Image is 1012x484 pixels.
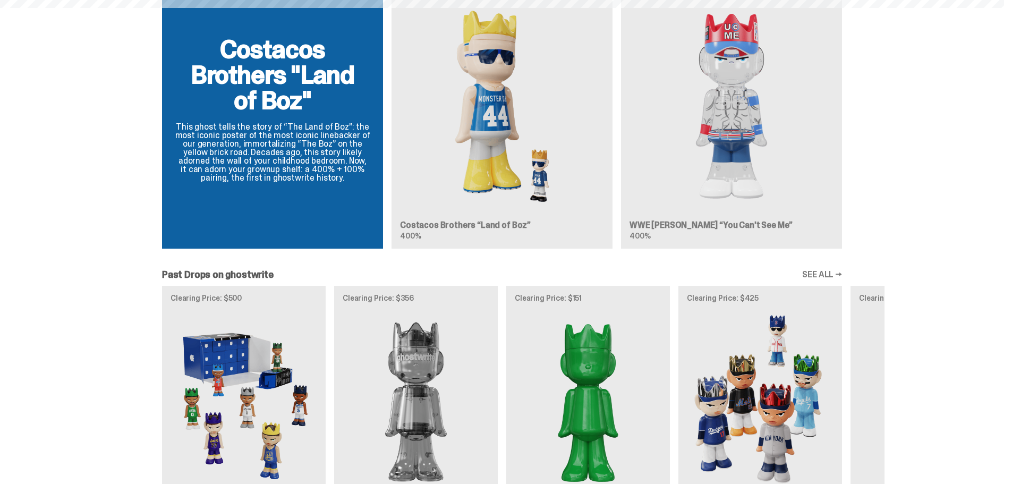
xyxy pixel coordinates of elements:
h2: Costacos Brothers "Land of Boz" [175,37,370,113]
h3: WWE [PERSON_NAME] “You Can't See Me” [630,221,834,230]
p: This ghost tells the story of “The Land of Boz”: the most iconic poster of the most iconic lineba... [175,123,370,182]
p: Clearing Price: $150 [859,294,1006,302]
h2: Past Drops on ghostwrite [162,270,274,279]
a: SEE ALL → [802,270,842,279]
p: Clearing Price: $425 [687,294,834,302]
p: Clearing Price: $500 [171,294,317,302]
p: Clearing Price: $356 [343,294,489,302]
span: 400% [400,231,421,241]
h3: Costacos Brothers “Land of Boz” [400,221,604,230]
p: Clearing Price: $151 [515,294,661,302]
span: 400% [630,231,650,241]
